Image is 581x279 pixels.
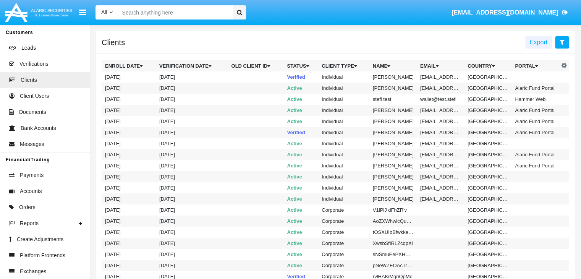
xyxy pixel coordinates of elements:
span: Messages [20,140,44,148]
td: [DATE] [156,204,228,216]
td: Active [284,238,319,249]
td: pNeWZEOAcTrQJpX [370,260,417,271]
td: Active [284,160,319,171]
th: Status [284,60,319,72]
td: [PERSON_NAME] [370,138,417,149]
td: [DATE] [102,138,156,149]
td: Corporate [319,260,370,271]
td: Active [284,227,319,238]
td: [DATE] [156,116,228,127]
td: Individual [319,94,370,105]
span: Create Adjustments [17,235,63,243]
td: Active [284,260,319,271]
td: [DATE] [102,116,156,127]
td: Alaric Fund Portal [512,105,559,116]
span: Verifications [19,60,48,68]
td: wallet@test.stefi [417,94,464,105]
td: [DATE] [102,71,156,83]
span: Export [530,39,547,45]
td: Verified [284,71,319,83]
td: [EMAIL_ADDRESS][DOMAIN_NAME] [417,160,464,171]
td: Active [284,204,319,216]
span: Exchanges [20,268,46,276]
td: AoZXWhwlcQuNLSa [370,216,417,227]
td: stefi test [370,94,417,105]
td: Active [284,171,319,182]
td: tOSXUIbBfwkkePV [370,227,417,238]
span: Client Users [20,92,49,100]
td: [GEOGRAPHIC_DATA] [464,204,512,216]
td: [DATE] [102,238,156,249]
a: [EMAIL_ADDRESS][DOMAIN_NAME] [448,2,571,23]
td: Individual [319,83,370,94]
td: Corporate [319,216,370,227]
span: Clients [21,76,37,84]
td: Active [284,116,319,127]
td: [DATE] [156,83,228,94]
td: Active [284,216,319,227]
span: Bank Accounts [21,124,56,132]
th: Country [464,60,512,72]
td: Alaric Fund Portal [512,116,559,127]
td: Active [284,182,319,193]
td: [PERSON_NAME] [370,83,417,94]
td: Individual [319,171,370,182]
td: [GEOGRAPHIC_DATA] [464,182,512,193]
span: Orders [19,203,36,211]
button: Export [525,36,552,49]
td: [PERSON_NAME] [370,160,417,171]
span: Reports [20,219,39,227]
td: Corporate [319,249,370,260]
th: Enroll date [102,60,156,72]
td: [GEOGRAPHIC_DATA] [464,160,512,171]
td: [DATE] [102,182,156,193]
td: Individual [319,182,370,193]
td: [DATE] [156,182,228,193]
span: Accounts [20,187,42,195]
td: sNSmuEePXHOPSfU [370,249,417,260]
td: [PERSON_NAME] [370,149,417,160]
td: Active [284,138,319,149]
td: [PERSON_NAME] [370,193,417,204]
td: [DATE] [156,238,228,249]
span: Platform Frontends [20,251,65,260]
td: [GEOGRAPHIC_DATA] [464,149,512,160]
td: Alaric Fund Portal [512,83,559,94]
th: Email [417,60,464,72]
span: [EMAIL_ADDRESS][DOMAIN_NAME] [452,9,558,16]
td: [DATE] [156,127,228,138]
span: Documents [19,108,46,116]
td: [GEOGRAPHIC_DATA] [464,105,512,116]
td: [DATE] [102,127,156,138]
span: Payments [20,171,44,179]
td: [EMAIL_ADDRESS][DOMAIN_NAME] [417,71,464,83]
td: [GEOGRAPHIC_DATA] [464,193,512,204]
td: [DATE] [156,216,228,227]
td: Active [284,249,319,260]
td: [GEOGRAPHIC_DATA] [464,138,512,149]
th: Name [370,60,417,72]
td: [DATE] [102,249,156,260]
td: [DATE] [102,204,156,216]
td: [DATE] [102,227,156,238]
td: [GEOGRAPHIC_DATA] [464,71,512,83]
span: Leads [21,44,36,52]
td: [DATE] [156,149,228,160]
td: [GEOGRAPHIC_DATA] [464,83,512,94]
td: Corporate [319,238,370,249]
td: [GEOGRAPHIC_DATA] [464,227,512,238]
td: [DATE] [102,171,156,182]
td: Individual [319,193,370,204]
td: Individual [319,71,370,83]
td: [GEOGRAPHIC_DATA] [464,249,512,260]
td: [DATE] [156,171,228,182]
td: [EMAIL_ADDRESS][DOMAIN_NAME] [417,116,464,127]
th: Client Type [319,60,370,72]
td: [DATE] [156,160,228,171]
td: Individual [319,160,370,171]
h5: Clients [102,39,125,45]
td: [DATE] [102,160,156,171]
input: Search [118,5,230,19]
td: [EMAIL_ADDRESS][DOMAIN_NAME] [417,83,464,94]
a: All [95,8,118,16]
